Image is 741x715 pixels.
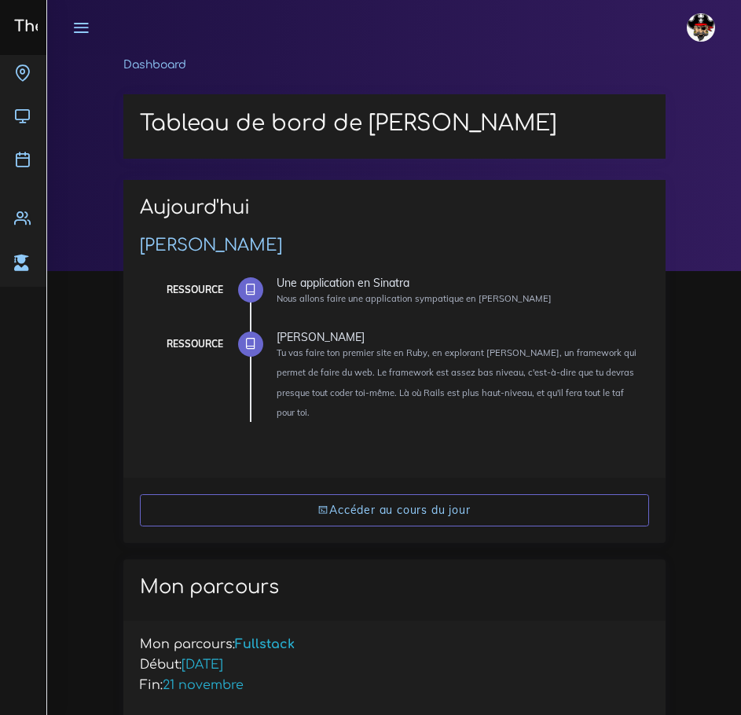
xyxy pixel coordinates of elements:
[167,335,223,353] div: Ressource
[140,637,649,652] h5: Mon parcours:
[277,293,552,304] small: Nous allons faire une application sympatique en [PERSON_NAME]
[140,111,649,137] h1: Tableau de bord de [PERSON_NAME]
[140,494,649,526] a: Accéder au cours du jour
[167,281,223,299] div: Ressource
[123,59,186,71] a: Dashboard
[235,637,295,651] span: Fullstack
[680,5,727,50] a: avatar
[9,18,176,35] h3: The Hacking Project
[140,576,649,599] h2: Mon parcours
[140,678,649,693] h5: Fin:
[140,236,282,255] a: [PERSON_NAME]
[140,658,649,673] h5: Début:
[277,277,637,288] div: Une application en Sinatra
[182,658,223,672] span: [DATE]
[687,13,715,42] img: avatar
[277,332,637,343] div: [PERSON_NAME]
[277,347,636,418] small: Tu vas faire ton premier site en Ruby, en explorant [PERSON_NAME], un framework qui permet de fai...
[163,678,244,692] span: 21 novembre
[140,196,649,230] h2: Aujourd'hui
